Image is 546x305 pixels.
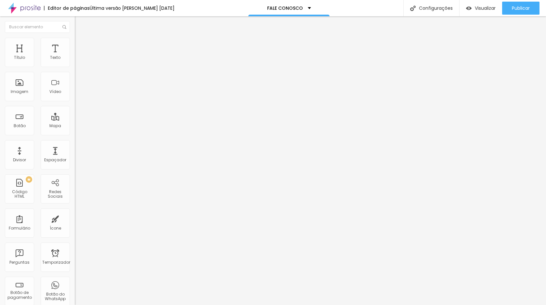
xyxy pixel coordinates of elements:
button: Publicar [502,2,539,15]
font: Título [14,55,25,60]
font: Formulário [9,225,30,231]
input: Buscar elemento [5,21,70,33]
font: Mapa [49,123,61,128]
iframe: Editor [75,16,546,305]
img: Ícone [62,25,66,29]
font: Botão [14,123,26,128]
font: Espaçador [44,157,66,163]
font: Ícone [50,225,61,231]
font: Texto [50,55,60,60]
font: Código HTML [12,189,27,199]
button: Visualizar [460,2,502,15]
img: view-1.svg [466,6,472,11]
font: Visualizar [475,5,496,11]
font: Perguntas [9,259,30,265]
font: FALE CONOSCO [267,5,303,11]
font: Divisor [13,157,26,163]
img: Ícone [410,6,416,11]
font: Última versão [PERSON_NAME] [DATE] [90,5,175,11]
font: Temporizador [42,259,70,265]
font: Editor de páginas [48,5,90,11]
font: Redes Sociais [48,189,63,199]
font: Publicar [512,5,530,11]
font: Imagem [11,89,28,94]
font: Botão do WhatsApp [45,291,66,301]
font: Configurações [419,5,453,11]
font: Botão de pagamento [7,290,32,300]
font: Vídeo [49,89,61,94]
